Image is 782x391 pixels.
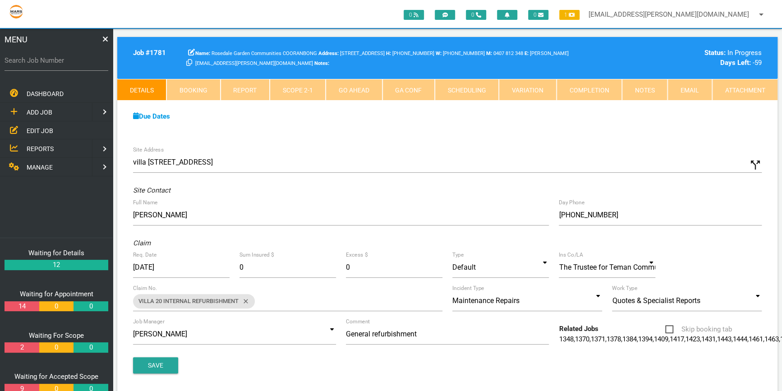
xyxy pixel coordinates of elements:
[195,51,317,56] span: Rosedale Garden Communities COORANBONG
[318,51,339,56] b: Address:
[748,335,763,343] a: 1461
[382,79,435,101] a: GA Conf
[559,251,583,259] label: Ins Co/LA
[27,90,64,97] span: DASHBOARD
[74,301,108,312] a: 0
[74,342,108,353] a: 0
[436,51,442,56] b: W:
[712,79,777,101] a: Attachment
[318,51,385,56] span: [STREET_ADDRESS]
[452,251,464,259] label: Type
[221,79,270,101] a: Report
[186,59,192,67] a: Click here copy customer information.
[559,10,580,20] span: 1
[559,335,573,343] a: 1348
[386,51,391,56] b: H:
[27,127,53,134] span: EDIT JOB
[9,5,23,19] img: s3file
[14,373,98,381] a: Waiting for Accepted Scope
[653,335,668,343] a: 1409
[435,79,499,101] a: Scheduling
[326,79,382,101] a: Go Ahead
[486,51,492,56] b: M:
[452,284,484,292] label: Incident Type
[665,324,731,335] span: Skip booking tab
[720,59,751,67] b: Days Left:
[622,79,667,101] a: Notes
[270,79,326,101] a: Scope 2-1
[27,164,53,171] span: MANAGE
[612,284,637,292] label: Work Type
[436,51,485,56] span: [PHONE_NUMBER]
[133,251,156,259] label: Req. Date
[669,335,684,343] a: 1417
[486,51,523,56] span: Jamie
[638,335,652,343] a: 1394
[557,79,622,101] a: Completion
[195,51,210,56] b: Name:
[29,331,84,340] a: Waiting For Scope
[5,33,28,46] span: MENU
[386,51,434,56] span: Home phone
[133,198,157,207] label: Full Name
[732,335,747,343] a: 1444
[314,60,329,66] b: Notes:
[239,251,274,259] label: Sum Insured $
[701,335,715,343] a: 1431
[5,301,39,312] a: 14
[133,49,166,57] b: Job # 1781
[346,317,370,326] label: Comment
[133,239,151,247] i: Claim
[499,79,556,101] a: Variation
[133,146,164,154] label: Site Address
[404,10,424,20] span: 0
[133,357,178,373] button: Save
[466,10,486,20] span: 0
[554,324,660,344] div: , , , , , , , , , , , , , , , , , , , , , , , , , , , , , , , , , , ,
[20,290,93,298] a: Waiting for Appointment
[685,335,699,343] a: 1423
[528,10,548,20] span: 0
[133,284,157,292] label: Claim No.
[5,260,108,270] a: 12
[166,79,220,101] a: Booking
[667,79,712,101] a: Email
[133,112,170,120] a: Due Dates
[764,335,778,343] a: 1463
[612,48,762,68] div: In Progress -59
[39,342,74,353] a: 0
[590,335,605,343] a: 1371
[559,198,584,207] label: Day Phone
[622,335,636,343] a: 1384
[27,109,52,116] span: ADD JOB
[704,49,726,57] b: Status:
[346,251,368,259] label: Excess $
[606,335,621,343] a: 1378
[524,51,529,56] b: E:
[749,158,762,172] i: Click to show custom address field
[133,294,255,308] div: VILLA 20 INTERNAL REFURBISHMENT
[39,301,74,312] a: 0
[133,317,165,326] label: Job Manager
[559,325,598,333] b: Related Jobs
[117,79,166,101] a: Details
[717,335,731,343] a: 1443
[575,335,589,343] a: 1370
[28,249,84,257] a: Waiting for Details
[27,145,54,152] span: REPORTS
[5,55,108,66] label: Search Job Number
[5,342,39,353] a: 2
[133,186,170,194] i: Site Contact
[239,294,249,308] i: close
